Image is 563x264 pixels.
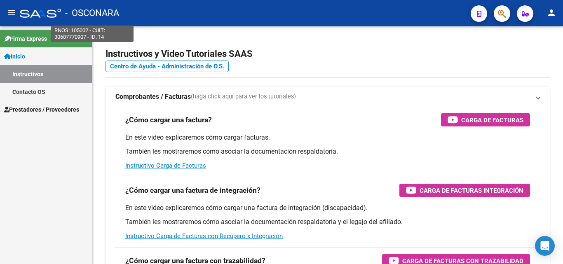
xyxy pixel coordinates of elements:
[125,232,283,240] a: Instructivo Carga de Facturas con Recupero x Integración
[125,203,530,213] p: En este video explicaremos cómo cargar una factura de integración (discapacidad).
[4,52,25,61] span: Inicio
[399,184,530,197] button: Carga de Facturas Integración
[125,114,212,126] h3: ¿Cómo cargar una factura?
[4,105,79,114] span: Prestadores / Proveedores
[106,87,550,107] mat-expansion-panel-header: Comprobantes / Facturas(haga click aquí para ver los tutoriales)
[106,61,229,72] a: Centro de Ayuda - Administración de O.S.
[125,147,530,156] p: También les mostraremos cómo asociar la documentación respaldatoria.
[125,185,260,196] h3: ¿Cómo cargar una factura de integración?
[125,133,530,142] p: En este video explicaremos cómo cargar facturas.
[125,162,206,169] a: Instructivo Carga de Facturas
[461,115,523,125] span: Carga de Facturas
[191,92,296,101] span: (haga click aquí para ver los tutoriales)
[7,8,16,18] mat-icon: menu
[441,113,530,126] button: Carga de Facturas
[420,185,523,196] span: Carga de Facturas Integración
[115,92,191,101] strong: Comprobantes / Facturas
[65,4,119,22] span: - OSCONARA
[4,34,47,43] span: Firma Express
[547,8,556,18] mat-icon: person
[106,46,550,62] h2: Instructivos y Video Tutoriales SAAS
[125,217,530,227] p: También les mostraremos cómo asociar la documentación respaldatoria y el legajo del afiliado.
[535,236,555,256] div: Open Intercom Messenger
